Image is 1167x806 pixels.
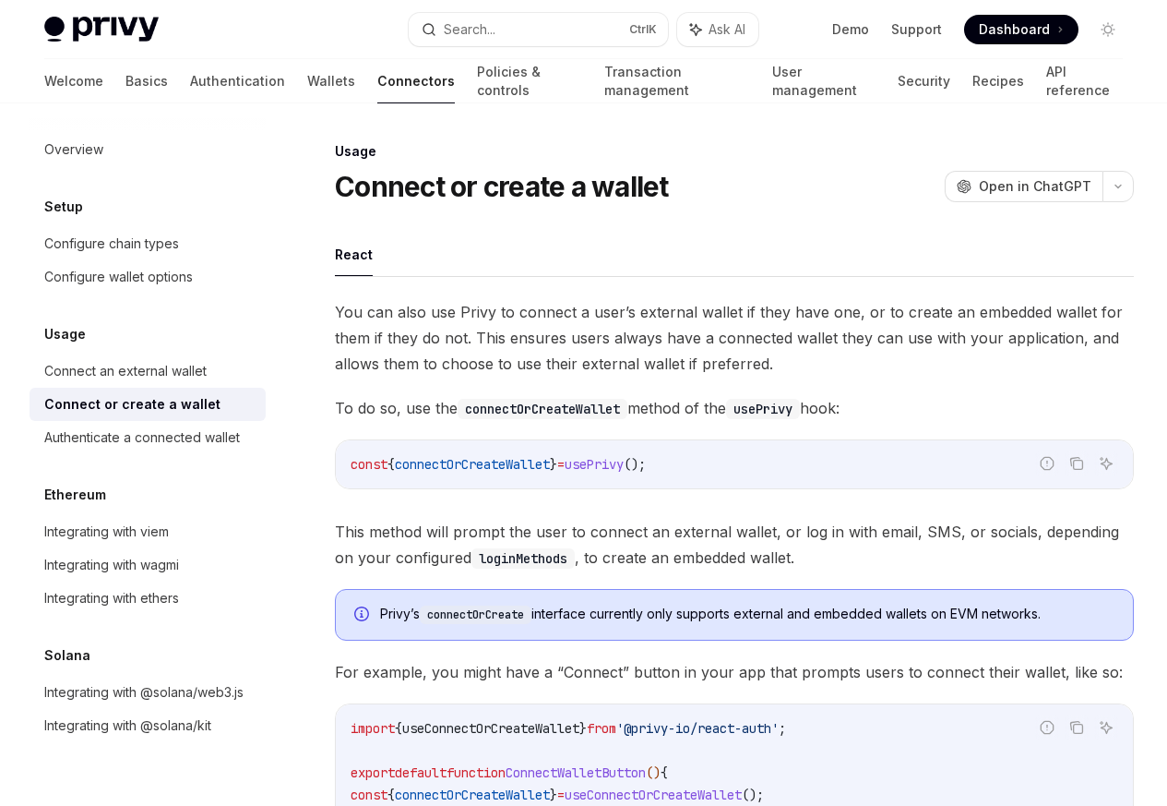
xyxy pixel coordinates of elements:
code: loginMethods [471,548,575,569]
span: = [557,787,565,803]
div: Overview [44,138,103,161]
h5: Usage [44,323,86,345]
span: { [395,720,402,737]
span: To do so, use the method of the hook: [335,395,1134,421]
svg: Info [354,607,373,625]
button: Search...CtrlK [409,13,668,46]
button: Toggle dark mode [1093,15,1123,44]
span: (); [624,456,646,473]
a: Configure chain types [30,227,266,260]
div: Integrating with ethers [44,587,179,609]
span: (); [742,787,764,803]
div: Usage [335,142,1134,161]
span: This method will prompt the user to connect an external wallet, or log in with email, SMS, or soc... [335,519,1134,571]
span: } [550,787,557,803]
span: ; [779,720,786,737]
span: useConnectOrCreateWallet [565,787,742,803]
button: Copy the contents from the code block [1065,451,1089,475]
span: Ctrl K [629,22,657,37]
a: Recipes [972,59,1024,103]
span: = [557,456,565,473]
div: Integrating with wagmi [44,554,179,576]
button: Report incorrect code [1035,451,1059,475]
span: function [447,764,506,781]
button: Ask AI [1094,451,1118,475]
div: Integrating with viem [44,521,169,543]
code: connectOrCreate [420,606,531,624]
a: Integrating with wagmi [30,548,266,582]
span: from [587,720,616,737]
a: Welcome [44,59,103,103]
h5: Solana [44,644,90,667]
div: Integrating with @solana/kit [44,715,211,737]
a: Support [891,20,942,39]
button: Open in ChatGPT [945,171,1102,202]
span: default [395,764,447,781]
span: connectOrCreateWallet [395,456,550,473]
div: Integrating with @solana/web3.js [44,681,244,704]
a: Authentication [190,59,285,103]
span: { [387,787,395,803]
span: } [550,456,557,473]
div: Connect or create a wallet [44,393,220,415]
span: Privy’s interface currently only supports external and embedded wallets on EVM networks. [380,605,1114,624]
span: '@privy-io/react-auth' [616,720,779,737]
span: } [579,720,587,737]
span: usePrivy [565,456,624,473]
code: connectOrCreateWallet [458,399,627,419]
span: export [351,764,395,781]
a: Authenticate a connected wallet [30,421,266,454]
h1: Connect or create a wallet [335,170,669,203]
div: Connect an external wallet [44,360,207,382]
a: Integrating with @solana/web3.js [30,676,266,709]
span: Ask AI [709,20,745,39]
a: Wallets [307,59,355,103]
div: Authenticate a connected wallet [44,427,240,449]
span: { [387,456,395,473]
a: Demo [832,20,869,39]
img: light logo [44,17,159,42]
code: usePrivy [726,399,800,419]
span: Dashboard [979,20,1050,39]
span: For example, you might have a “Connect” button in your app that prompts users to connect their wa... [335,659,1134,685]
div: Configure wallet options [44,266,193,288]
div: Search... [444,18,495,41]
a: Integrating with viem [30,515,266,548]
button: Ask AI [1094,716,1118,740]
span: () [646,764,661,781]
a: Transaction management [604,59,750,103]
a: Overview [30,133,266,166]
a: Connect or create a wallet [30,388,266,421]
h5: Setup [44,196,83,218]
span: connectOrCreateWallet [395,787,550,803]
h5: Ethereum [44,484,106,506]
span: useConnectOrCreateWallet [402,720,579,737]
a: Integrating with @solana/kit [30,709,266,742]
button: Copy the contents from the code block [1065,716,1089,740]
a: Dashboard [964,15,1078,44]
button: React [335,233,373,276]
span: ConnectWalletButton [506,764,646,781]
a: Configure wallet options [30,260,266,294]
button: Report incorrect code [1035,716,1059,740]
span: import [351,720,395,737]
a: User management [772,59,875,103]
span: Open in ChatGPT [979,177,1091,196]
a: Security [898,59,950,103]
a: API reference [1046,59,1123,103]
span: You can also use Privy to connect a user’s external wallet if they have one, or to create an embe... [335,299,1134,377]
div: Configure chain types [44,233,179,255]
a: Basics [125,59,168,103]
span: { [661,764,668,781]
a: Connect an external wallet [30,355,266,388]
button: Ask AI [677,13,758,46]
a: Connectors [377,59,455,103]
a: Policies & controls [477,59,582,103]
span: const [351,787,387,803]
a: Integrating with ethers [30,582,266,615]
span: const [351,456,387,473]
